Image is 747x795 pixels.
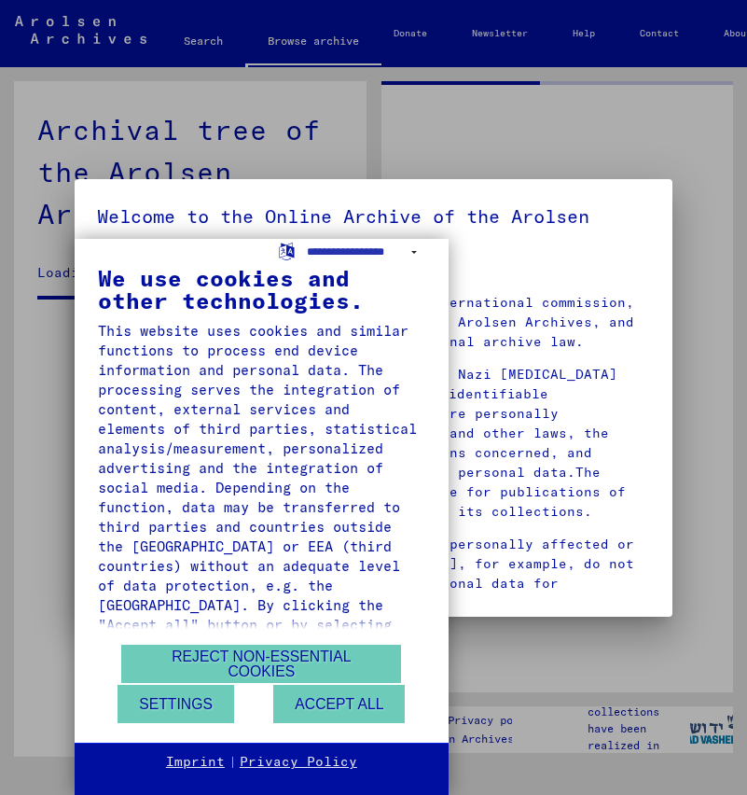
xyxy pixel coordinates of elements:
button: Accept all [273,685,405,723]
button: Reject non-essential cookies [121,645,401,683]
button: Settings [118,685,234,723]
div: This website uses cookies and similar functions to process end device information and personal da... [98,321,425,752]
a: Privacy Policy [240,753,357,772]
a: Imprint [166,753,225,772]
div: We use cookies and other technologies. [98,267,425,312]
